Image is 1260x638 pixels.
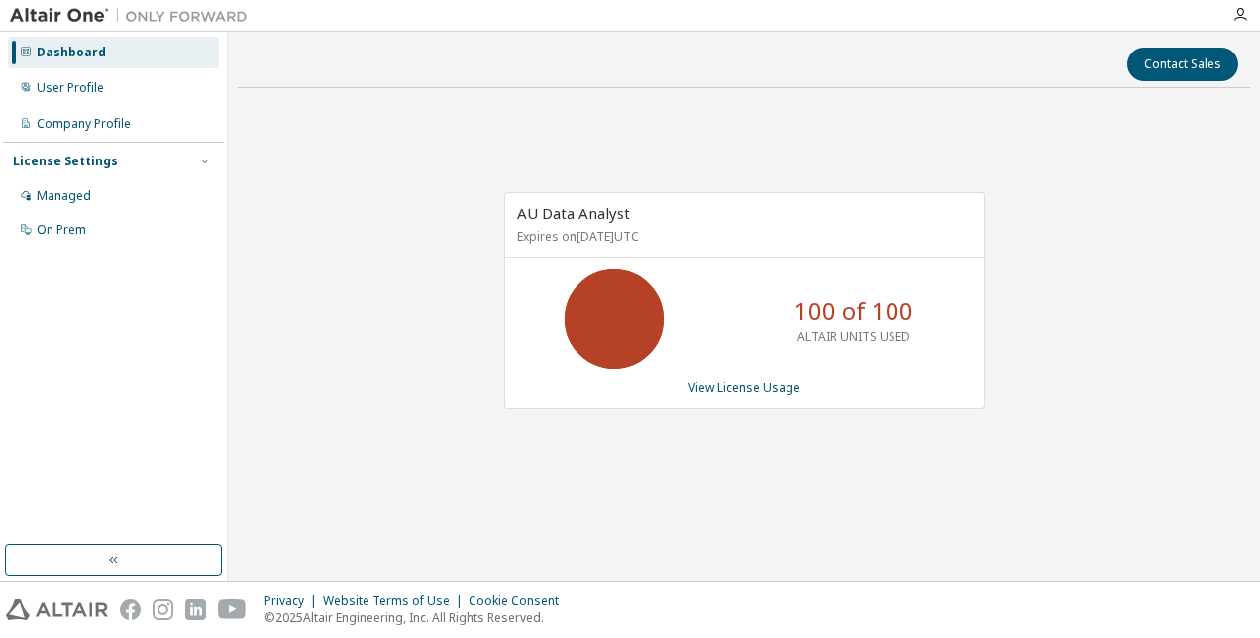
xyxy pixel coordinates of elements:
[37,80,104,96] div: User Profile
[218,599,247,620] img: youtube.svg
[264,609,571,626] p: © 2025 Altair Engineering, Inc. All Rights Reserved.
[264,593,323,609] div: Privacy
[794,294,913,328] p: 100 of 100
[13,154,118,169] div: License Settings
[797,328,910,345] p: ALTAIR UNITS USED
[1127,48,1238,81] button: Contact Sales
[469,593,571,609] div: Cookie Consent
[185,599,206,620] img: linkedin.svg
[153,599,173,620] img: instagram.svg
[37,45,106,60] div: Dashboard
[10,6,258,26] img: Altair One
[6,599,108,620] img: altair_logo.svg
[517,228,967,245] p: Expires on [DATE] UTC
[37,188,91,204] div: Managed
[517,203,630,223] span: AU Data Analyst
[37,222,86,238] div: On Prem
[323,593,469,609] div: Website Terms of Use
[688,379,800,396] a: View License Usage
[120,599,141,620] img: facebook.svg
[37,116,131,132] div: Company Profile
